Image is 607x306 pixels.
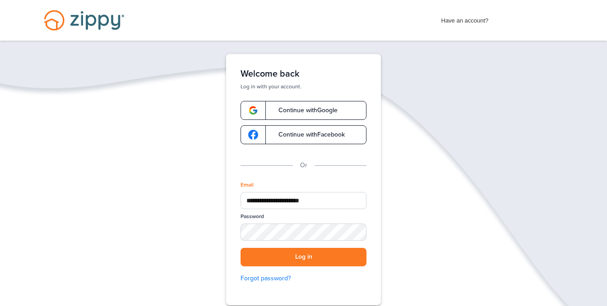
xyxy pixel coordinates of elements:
span: Have an account? [441,11,489,26]
label: Password [241,213,264,220]
p: Or [300,160,307,170]
input: Password [241,224,366,241]
img: google-logo [248,105,258,115]
img: google-logo [248,130,258,140]
a: Forgot password? [241,274,366,283]
button: Log in [241,248,366,266]
span: Continue with Google [269,107,338,114]
img: Back to Top [582,285,605,304]
input: Email [241,192,366,209]
p: Log in with your account. [241,83,366,90]
a: google-logoContinue withFacebook [241,125,366,144]
h1: Welcome back [241,69,366,79]
span: Continue with Facebook [269,132,345,138]
label: Email [241,181,254,189]
a: google-logoContinue withGoogle [241,101,366,120]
